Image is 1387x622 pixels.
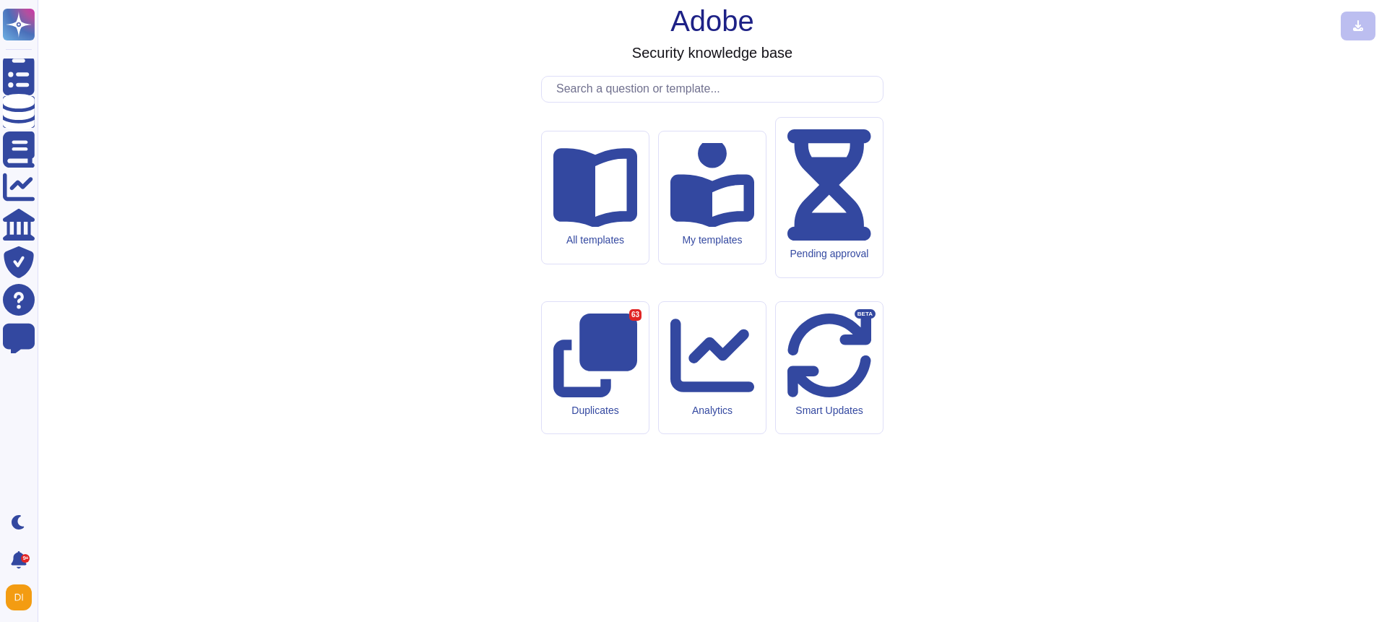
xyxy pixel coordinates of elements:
[787,405,871,417] div: Smart Updates
[787,248,871,260] div: Pending approval
[670,405,754,417] div: Analytics
[670,4,754,38] h1: Adobe
[3,582,42,613] button: user
[6,584,32,610] img: user
[855,309,876,319] div: BETA
[549,77,883,102] input: Search a question or template...
[553,405,637,417] div: Duplicates
[632,44,792,61] h3: Security knowledge base
[670,234,754,246] div: My templates
[629,309,641,321] div: 63
[553,234,637,246] div: All templates
[21,554,30,563] div: 9+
